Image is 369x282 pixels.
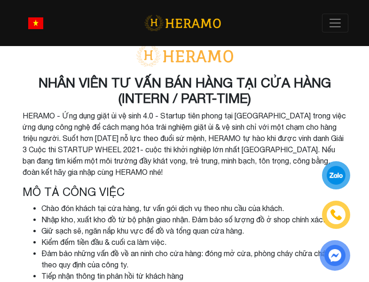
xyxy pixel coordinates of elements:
h3: NHÂN VIÊN TƯ VẤN BÁN HÀNG TẠI CỬA HÀNG (INTERN / PART-TIME) [23,75,347,106]
a: phone-icon [323,202,349,227]
img: logo-with-text.png [133,45,236,67]
li: Đảm bảo những vấn đề về an ninh cho cửa hàng: đóng mở cửa, phòng cháy chữa cháy,... theo quy định... [41,248,347,270]
img: phone-icon [331,210,341,220]
li: Giữ sạch sẽ, ngăn nắp khu vực để đồ và tổng quan cửa hàng. [41,225,347,236]
p: HERAMO - Ứng dụng giặt ủi vệ sinh 4.0 - Startup tiên phong tại [GEOGRAPHIC_DATA] trong việc ứng d... [23,110,347,178]
img: vn-flag.png [28,17,43,29]
li: Chào đón khách tại cửa hàng, tư vấn gói dịch vụ theo nhu cầu của khách. [41,203,347,214]
li: Nhập kho, xuất kho đồ từ bộ phận giao nhận. Đảm bảo số lượng đồ ở shop chính xác. [41,214,347,225]
img: logo [144,14,221,33]
h4: Mô tả công việc [23,185,347,199]
li: Tiếp nhận thông tin phản hồi từ khách hàng [41,270,347,282]
li: Kiểm đếm tiền đầu & cuối ca làm việc. [41,236,347,248]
